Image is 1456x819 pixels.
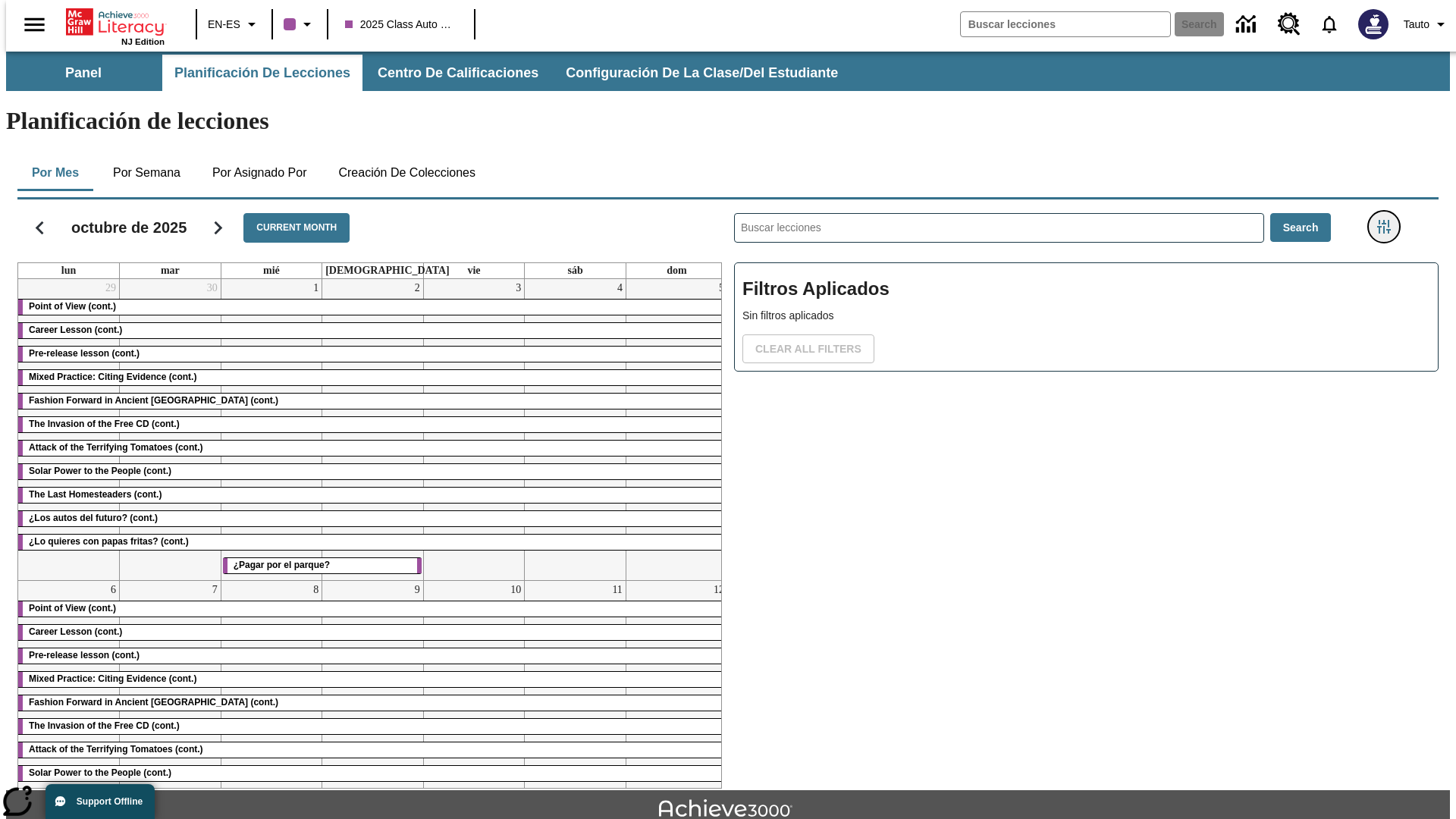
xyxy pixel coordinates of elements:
[711,581,727,599] a: 12 de octubre de 2025
[18,648,727,664] div: Pre-release lesson (cont.)
[609,581,625,599] a: 11 de octubre de 2025
[961,12,1170,36] input: search field
[6,52,1450,91] div: Subbarra de navegación
[366,55,551,91] button: Centro de calificaciones
[29,744,203,755] span: Attack of the Terrifying Tomatoes (cont.)
[20,209,59,247] button: Regresar
[29,419,180,429] span: The Invasion of the Free CD (cont.)
[29,466,171,476] span: Solar Power to the People (cont.)
[29,650,140,661] span: Pre-release lesson (cont.)
[29,767,171,778] span: Solar Power to the People (cont.)
[310,279,322,297] a: 1 de octubre de 2025
[77,796,143,807] span: Support Offline
[734,262,1439,372] div: Filtros Aplicados
[6,55,852,91] div: Subbarra de navegación
[66,7,165,37] a: Portada
[1227,4,1269,45] a: Centro de información
[101,155,193,191] button: Por semana
[18,511,727,526] div: ¿Los autos del futuro? (cont.)
[6,107,1450,135] h1: Planificación de lecciones
[18,323,727,338] div: Career Lesson (cont.)
[58,263,79,278] a: lunes
[29,513,158,523] span: ¿Los autos del futuro? (cont.)
[525,279,626,581] td: 4 de octubre de 2025
[18,742,727,758] div: Attack of the Terrifying Tomatoes (cont.)
[18,347,727,362] div: Pre-release lesson (cont.)
[18,601,727,617] div: Point of View (cont.)
[412,581,423,599] a: 9 de octubre de 2025
[1358,9,1389,39] img: Avatar
[17,155,93,191] button: Por mes
[29,348,140,359] span: Pre-release lesson (cont.)
[29,395,278,406] span: Fashion Forward in Ancient Rome (cont.)
[29,603,116,613] span: Point of View (cont.)
[716,279,727,297] a: 5 de octubre de 2025
[735,214,1263,242] input: Buscar lecciones
[18,625,727,640] div: Career Lesson (cont.)
[1310,5,1349,44] a: Notificaciones
[29,442,203,453] span: Attack of the Terrifying Tomatoes (cont.)
[18,488,727,503] div: The Last Homesteaders (cont.)
[108,581,119,599] a: 6 de octubre de 2025
[202,11,267,38] button: Language: EN-ES, Selecciona un idioma
[278,11,322,38] button: El color de la clase es morado/púrpura. Cambiar el color de la clase.
[18,370,727,385] div: Mixed Practice: Citing Evidence (cont.)
[174,64,350,82] span: Planificación de lecciones
[742,308,1430,324] p: Sin filtros aplicados
[566,64,838,82] span: Configuración de la clase/del estudiante
[18,464,727,479] div: Solar Power to the People (cont.)
[423,279,525,581] td: 3 de octubre de 2025
[554,55,850,91] button: Configuración de la clase/del estudiante
[102,279,119,297] a: 29 de septiembre de 2025
[260,263,283,278] a: miércoles
[65,64,102,82] span: Panel
[5,193,722,789] div: Calendario
[223,558,422,573] div: ¿Pagar por el parque?
[18,279,120,581] td: 29 de septiembre de 2025
[513,279,524,297] a: 3 de octubre de 2025
[29,489,162,500] span: The Last Homesteaders (cont.)
[18,766,727,781] div: Solar Power to the People (cont.)
[221,279,322,581] td: 1 de octubre de 2025
[310,581,322,599] a: 8 de octubre de 2025
[664,263,689,278] a: domingo
[120,279,221,581] td: 30 de septiembre de 2025
[18,719,727,734] div: The Invasion of the Free CD (cont.)
[722,193,1439,789] div: Buscar
[204,279,221,297] a: 30 de septiembre de 2025
[29,673,196,684] span: Mixed Practice: Citing Evidence (cont.)
[322,263,453,278] a: jueves
[1270,213,1332,243] button: Search
[29,720,180,731] span: The Invasion of the Free CD (cont.)
[345,17,457,33] span: 2025 Class Auto Grade 13
[209,581,221,599] a: 7 de octubre de 2025
[507,581,524,599] a: 10 de octubre de 2025
[326,155,488,191] button: Creación de colecciones
[29,325,122,335] span: Career Lesson (cont.)
[18,441,727,456] div: Attack of the Terrifying Tomatoes (cont.)
[12,2,57,47] button: Abrir el menú lateral
[29,626,122,637] span: Career Lesson (cont.)
[45,784,155,819] button: Support Offline
[742,271,1430,308] h2: Filtros Aplicados
[158,263,183,278] a: martes
[234,560,330,570] span: ¿Pagar por el parque?
[71,218,187,237] h2: octubre de 2025
[378,64,538,82] span: Centro de calificaciones
[199,209,237,247] button: Seguir
[121,37,165,46] span: NJ Edition
[18,300,727,315] div: Point of View (cont.)
[18,394,727,409] div: Fashion Forward in Ancient Rome (cont.)
[66,5,165,46] div: Portada
[18,417,727,432] div: The Invasion of the Free CD (cont.)
[162,55,362,91] button: Planificación de lecciones
[1398,11,1456,38] button: Perfil/Configuración
[18,695,727,711] div: Fashion Forward in Ancient Rome (cont.)
[412,279,423,297] a: 2 de octubre de 2025
[464,263,483,278] a: viernes
[564,263,585,278] a: sábado
[208,17,240,33] span: EN-ES
[322,279,424,581] td: 2 de octubre de 2025
[1269,4,1310,45] a: Centro de recursos, Se abrirá en una pestaña nueva.
[1369,212,1399,242] button: Menú lateral de filtros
